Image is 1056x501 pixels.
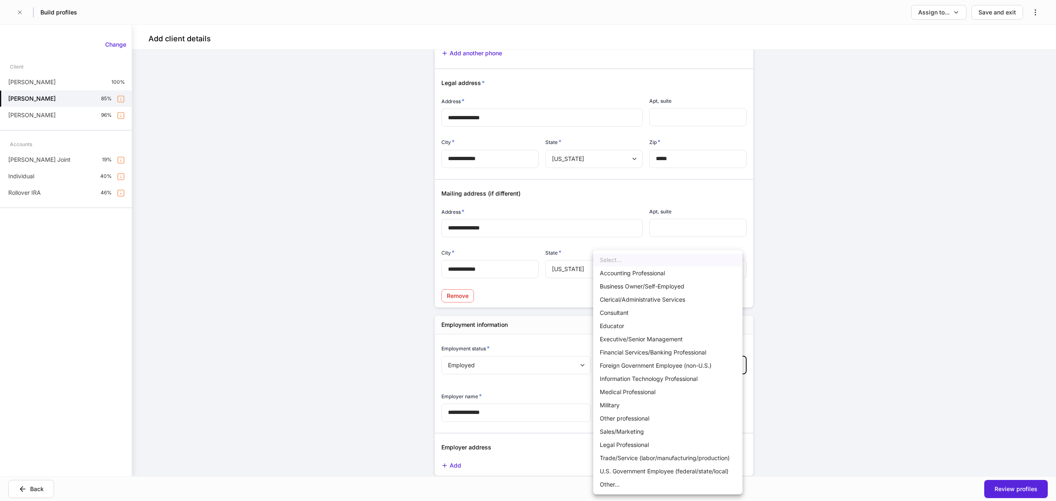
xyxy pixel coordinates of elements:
[593,306,742,319] li: Consultant
[593,267,742,280] li: Accounting Professional
[593,385,742,399] li: Medical Professional
[593,438,742,451] li: Legal Professional
[593,451,742,465] li: Trade/Service (labor/manufacturing/production)
[593,412,742,425] li: Other professional
[593,465,742,478] li: U.S. Government Employee (federal/state/local)
[593,425,742,438] li: Sales/Marketing
[593,359,742,372] li: Foreign Government Employee (non-U.S.)
[593,372,742,385] li: Information Technology Professional
[593,333,742,346] li: Executive/Senior Management
[593,280,742,293] li: Business Owner/Self-Employed
[593,319,742,333] li: Educator
[593,293,742,306] li: Clerical/Administrative Services
[593,399,742,412] li: Military
[593,346,742,359] li: Financial Services/Banking Professional
[593,478,742,491] li: Other...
